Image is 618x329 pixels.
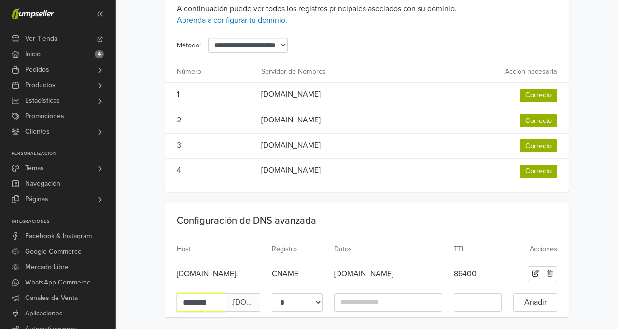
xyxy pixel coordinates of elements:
span: Temas [25,161,44,176]
span: Inicio [25,46,41,62]
td: [DOMAIN_NAME] [255,134,420,159]
span: Correcto [520,164,557,178]
th: Datos [328,238,448,260]
th: Host [165,238,266,260]
p: Personalización [12,151,115,157]
button: Añadir [513,293,557,312]
th: Acciones [507,238,569,260]
h5: Configuración de DNS avanzada [177,215,558,226]
span: Productos [25,77,56,93]
span: Clientes [25,124,50,139]
p: A continuación puede ver todos los registros principales asociados con su dominio. [177,3,558,26]
td: [DOMAIN_NAME]. [165,260,266,287]
td: 2 [165,108,255,133]
span: Ver Tienda [25,31,57,46]
span: Añadir [520,297,551,308]
td: [DOMAIN_NAME] [255,108,420,133]
p: Integraciones [12,219,115,224]
th: Accion necesaria [420,60,569,83]
span: Correcto [520,89,557,102]
span: Canales de Venta [25,290,78,306]
td: CNAME [266,260,329,287]
span: .[DOMAIN_NAME] [225,293,260,312]
span: WhatsApp Commerce [25,275,91,290]
td: [DOMAIN_NAME] [255,159,420,184]
td: 86400 [448,260,508,287]
a: Aprenda a configurar tu dominio. [177,15,287,25]
label: Método: [169,38,201,53]
span: Facebook & Instagram [25,228,92,244]
span: Páginas [25,192,48,207]
span: Aplicaciones [25,306,63,321]
th: Servidor de Nombres [255,60,420,83]
span: Navegación [25,176,60,192]
td: 1 [165,83,255,108]
span: Google Commerce [25,244,82,259]
span: Promociones [25,108,64,124]
td: [DOMAIN_NAME] [255,83,420,108]
td: 4 [165,159,255,184]
span: Estadísticas [25,93,60,108]
span: Mercado Libre [25,259,69,275]
th: Registro [266,238,329,260]
span: Correcto [520,114,557,127]
th: Número [165,60,255,83]
td: 3 [165,134,255,159]
td: [DOMAIN_NAME] [328,260,448,287]
span: 4 [95,50,104,58]
span: Pedidos [25,62,49,77]
span: Correcto [520,139,557,152]
th: TTL [448,238,508,260]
